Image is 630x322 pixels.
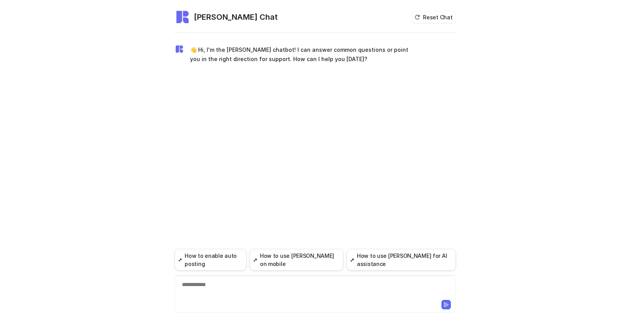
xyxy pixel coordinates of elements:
[190,45,416,64] p: 👋 Hi, I'm the [PERSON_NAME] chatbot! I can answer common questions or point you in the right dire...
[175,44,184,54] img: Widget
[250,249,343,271] button: How to use [PERSON_NAME] on mobile
[175,249,247,271] button: How to enable auto posting
[412,12,455,23] button: Reset Chat
[346,249,455,271] button: How to use [PERSON_NAME] for AI assistance
[175,9,190,25] img: Widget
[194,12,278,22] h2: [PERSON_NAME] Chat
